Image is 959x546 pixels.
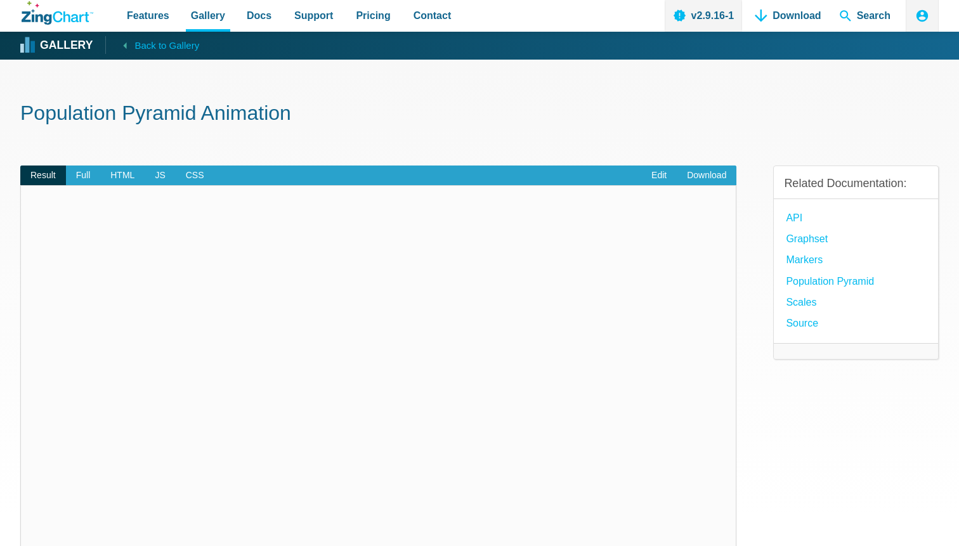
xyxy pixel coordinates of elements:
span: Result [20,166,66,186]
span: JS [145,166,175,186]
h1: Population Pyramid Animation [20,100,939,129]
span: Full [66,166,101,186]
h3: Related Documentation: [784,176,928,191]
a: API [786,209,802,226]
a: Back to Gallery [105,36,199,54]
a: Graphset [786,230,828,247]
span: Contact [414,7,452,24]
a: source [786,315,818,332]
a: Gallery [22,36,93,55]
span: CSS [176,166,214,186]
a: ZingChart Logo. Click to return to the homepage [22,1,93,25]
a: Population Pyramid [786,273,874,290]
span: Pricing [356,7,390,24]
a: Edit [641,166,677,186]
span: Docs [247,7,271,24]
a: Download [677,166,736,186]
a: Markers [786,251,823,268]
span: Features [127,7,169,24]
span: HTML [100,166,145,186]
span: Support [294,7,333,24]
span: Back to Gallery [134,37,199,54]
a: Scales [786,294,816,311]
span: Gallery [191,7,225,24]
strong: Gallery [40,40,93,51]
